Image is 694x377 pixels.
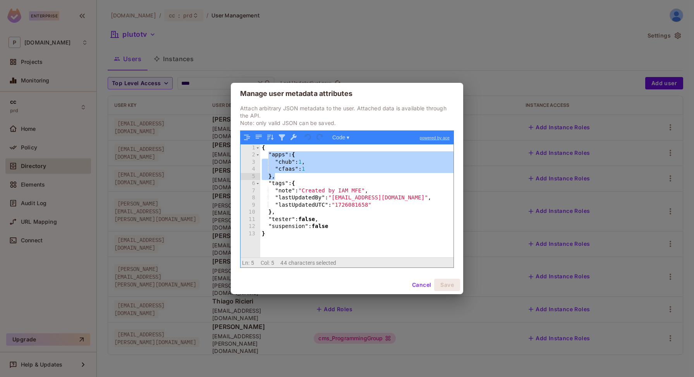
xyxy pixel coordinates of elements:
[240,166,260,173] div: 4
[240,180,260,187] div: 6
[240,202,260,209] div: 9
[330,132,352,142] button: Code ▾
[271,260,274,266] span: 5
[254,132,264,142] button: Compact JSON data, remove all whitespaces (Ctrl+Shift+I)
[289,132,299,142] button: Repair JSON: fix quotes and escape characters, remove comments and JSONP notation, turn JavaScrip...
[280,260,287,266] span: 44
[240,223,260,230] div: 12
[240,216,260,223] div: 11
[240,209,260,216] div: 10
[240,187,260,195] div: 7
[251,260,254,266] span: 5
[409,279,434,291] button: Cancel
[277,132,287,142] button: Filter, sort, or transform contents
[242,132,252,142] button: Format JSON data, with proper indentation and line feeds (Ctrl+I)
[240,230,260,238] div: 13
[240,159,260,166] div: 3
[240,144,260,152] div: 1
[240,151,260,159] div: 2
[240,194,260,202] div: 8
[434,279,460,291] button: Save
[416,131,454,145] a: powered by ace
[265,132,275,142] button: Sort contents
[289,260,337,266] span: characters selected
[242,260,249,266] span: Ln:
[261,260,270,266] span: Col:
[303,132,313,142] button: Undo last action (Ctrl+Z)
[231,83,463,105] h2: Manage user metadata attributes
[240,173,260,180] div: 5
[315,132,325,142] button: Redo (Ctrl+Shift+Z)
[240,105,454,127] p: Attach arbitrary JSON metadata to the user. Attached data is available through the API. Note: onl...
